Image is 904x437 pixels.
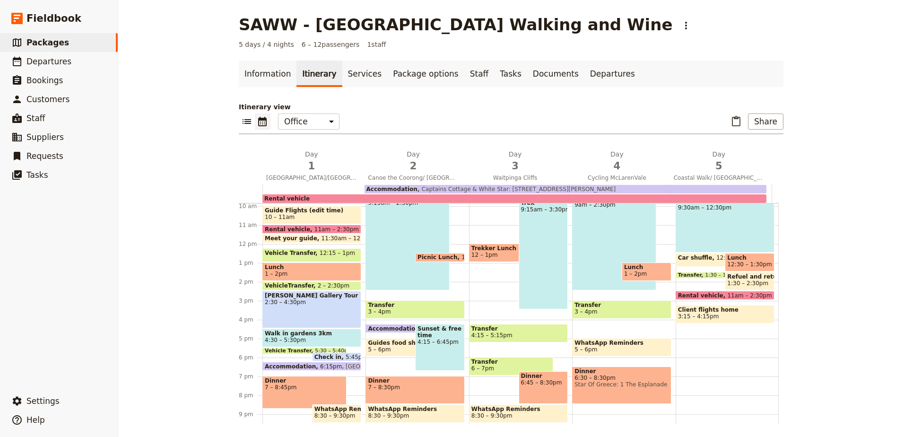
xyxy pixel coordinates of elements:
[727,280,768,287] span: 1:30 – 2:30pm
[364,149,466,184] button: Day2Canoe the Coorong/ [GEOGRAPHIC_DATA]
[314,412,356,419] span: 8:30 – 9:30pm
[519,192,568,309] div: Heysen Trail Trek9:15am – 3:30pm
[266,149,356,173] h2: Day
[670,149,772,184] button: Day5Coastal Walk/ [GEOGRAPHIC_DATA]
[26,38,69,47] span: Packages
[368,308,391,315] span: 3 – 4pm
[574,308,597,315] span: 3 – 4pm
[262,194,766,203] div: Rental vehicle
[471,365,494,372] span: 6 – 7pm
[365,192,450,290] div: Canoe the Coorong9:15am – 2:30pm
[239,114,255,130] button: List view
[568,149,669,184] button: Day4Cycling McLarenVale
[466,174,564,182] span: Waitpinga Cliffs
[322,235,370,242] span: 11:30am – 12pm
[572,149,662,173] h2: Day
[239,102,783,112] p: Itinerary view
[574,340,669,346] span: WhatsApp Reminders
[417,254,461,261] span: Picnic Lunch
[471,252,498,258] span: 12 – 1pm
[262,291,361,328] div: [PERSON_NAME] Gallery Tour2:30 – 4:30pm
[26,132,64,142] span: Suppliers
[676,253,760,267] div: Car shuffle12:30 – 1:15pm
[265,330,359,337] span: Walk in gardens 3km
[265,264,359,271] span: Lunch
[727,261,772,268] span: 12:30 – 1:30pm
[574,346,597,353] span: 5 – 6pm
[26,114,45,123] span: Staff
[678,17,694,34] button: Actions
[239,259,262,267] div: 1 pm
[239,202,262,210] div: 10 am
[239,278,262,286] div: 2 pm
[471,325,565,332] span: Transfer
[262,348,347,354] div: Vehicle Transfer5:30 – 5:40pm
[674,149,764,173] h2: Day
[318,282,350,289] span: 2 – 2:30pm
[315,348,353,354] span: 5:30 – 5:40pm
[346,354,367,360] span: 5:45pm
[725,272,774,290] div: Refuel and return vehicles1:30 – 2:30pm
[470,159,560,173] span: 3
[624,264,669,271] span: Lunch
[239,40,294,49] span: 5 days / 4 nights
[239,354,262,361] div: 6 pm
[674,159,764,173] span: 5
[239,316,262,323] div: 4 pm
[265,250,320,256] span: Vehicle Transfer
[365,338,450,357] div: Guides food shop5 – 6pm
[264,195,310,202] span: Rental vehicle
[678,204,772,211] span: 9:30am – 12:30pm
[262,225,361,234] div: Rental vehicle11am – 2:30pm
[239,297,262,305] div: 3 pm
[26,95,70,104] span: Customers
[624,271,647,277] span: 1 – 2pm
[748,114,783,130] button: Share
[368,384,462,391] span: 7 – 8:30pm
[574,302,669,308] span: Transfer
[727,254,772,261] span: Lunch
[678,306,772,313] span: Client flights home
[521,373,566,379] span: Dinner
[572,300,671,319] div: Transfer3 – 4pm
[415,253,465,262] div: Picnic Lunch12:30 – 1pm
[725,253,774,271] div: Lunch12:30 – 1:30pm
[314,226,359,232] span: 11am – 2:30pm
[678,272,705,278] span: Transfer
[265,282,318,289] span: VehicleTransfer
[728,114,744,130] button: Paste itinerary item
[312,352,362,361] div: Check in5:45pm
[262,262,361,281] div: Lunch1 – 2pm
[521,379,566,386] span: 6:45 – 8:30pm
[320,250,355,261] span: 12:15 – 1pm
[314,406,359,412] span: WhatsApp Reminders
[265,271,287,277] span: 1 – 2pm
[312,404,362,423] div: WhatsApp Reminders8:30 – 9:30pm
[678,292,728,298] span: Rental vehicle
[239,240,262,248] div: 12 pm
[622,262,671,281] div: Lunch1 – 2pm
[26,76,63,85] span: Bookings
[471,358,551,365] span: Transfer
[302,40,360,49] span: 6 – 12 passengers
[368,159,458,173] span: 2
[26,57,71,66] span: Departures
[415,324,465,371] div: Sunset & free time4:15 – 6:45pm
[368,340,447,346] span: Guides food shop
[342,61,388,87] a: Services
[26,151,63,161] span: Requests
[466,149,568,184] button: Day3Waitpinga Cliffs
[470,149,560,173] h2: Day
[461,254,497,261] span: 12:30 – 1pm
[320,363,342,369] span: 6:15pm
[265,384,344,391] span: 7 – 8:45pm
[365,404,464,423] div: WhatsApp Reminders8:30 – 9:30pm
[471,245,551,252] span: Trekker Lunch
[262,149,364,184] button: Day1[GEOGRAPHIC_DATA]/[GEOGRAPHIC_DATA]/[GEOGRAPHIC_DATA]
[314,354,346,360] span: Check in
[727,273,772,280] span: Refuel and return vehicles
[265,226,314,232] span: Rental vehicle
[417,325,462,339] span: Sunset & free time
[519,371,568,404] div: Dinner6:45 – 8:30pm
[716,254,761,265] span: 12:30 – 1:15pm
